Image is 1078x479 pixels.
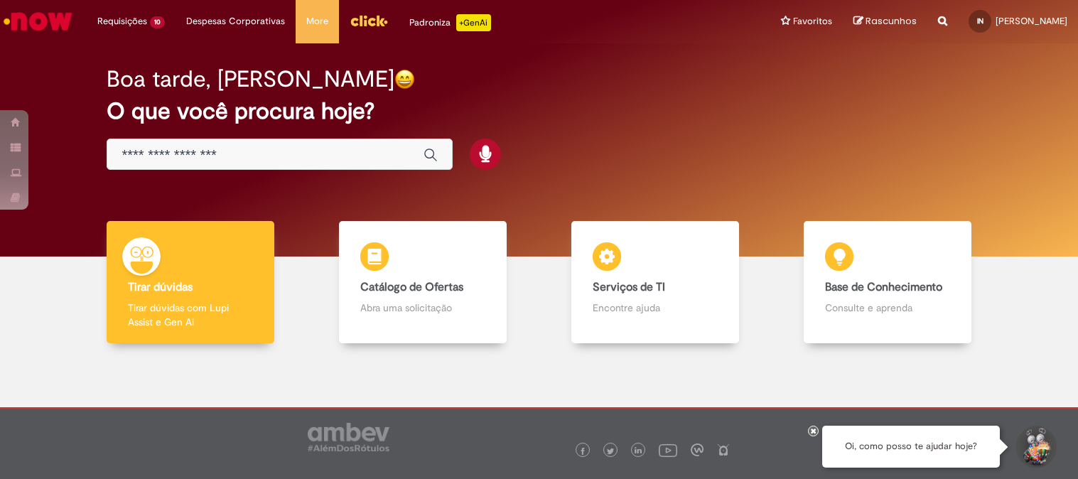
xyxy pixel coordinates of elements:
[394,69,415,90] img: happy-face.png
[75,221,307,344] a: Tirar dúvidas Tirar dúvidas com Lupi Assist e Gen Ai
[579,448,586,455] img: logo_footer_facebook.png
[635,447,642,456] img: logo_footer_linkedin.png
[360,301,485,315] p: Abra uma solicitação
[539,221,772,344] a: Serviços de TI Encontre ajuda
[409,14,491,31] div: Padroniza
[456,14,491,31] p: +GenAi
[593,301,718,315] p: Encontre ajuda
[771,221,1003,344] a: Base de Conhecimento Consulte e aprenda
[825,280,942,294] b: Base de Conhecimento
[350,10,388,31] img: click_logo_yellow_360x200.png
[128,301,253,329] p: Tirar dúvidas com Lupi Assist e Gen Ai
[1014,426,1057,468] button: Iniciar Conversa de Suporte
[128,280,193,294] b: Tirar dúvidas
[307,221,539,344] a: Catálogo de Ofertas Abra uma solicitação
[1,7,75,36] img: ServiceNow
[360,280,463,294] b: Catálogo de Ofertas
[107,99,971,124] h2: O que você procura hoje?
[97,14,147,28] span: Requisições
[150,16,165,28] span: 10
[306,14,328,28] span: More
[107,67,394,92] h2: Boa tarde, [PERSON_NAME]
[593,280,665,294] b: Serviços de TI
[996,15,1067,27] span: [PERSON_NAME]
[691,443,704,456] img: logo_footer_workplace.png
[793,14,832,28] span: Favoritos
[825,301,950,315] p: Consulte e aprenda
[866,14,917,28] span: Rascunhos
[186,14,285,28] span: Despesas Corporativas
[853,15,917,28] a: Rascunhos
[717,443,730,456] img: logo_footer_naosei.png
[822,426,1000,468] div: Oi, como posso te ajudar hoje?
[977,16,983,26] span: IN
[607,448,614,455] img: logo_footer_twitter.png
[659,441,677,459] img: logo_footer_youtube.png
[308,423,389,451] img: logo_footer_ambev_rotulo_gray.png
